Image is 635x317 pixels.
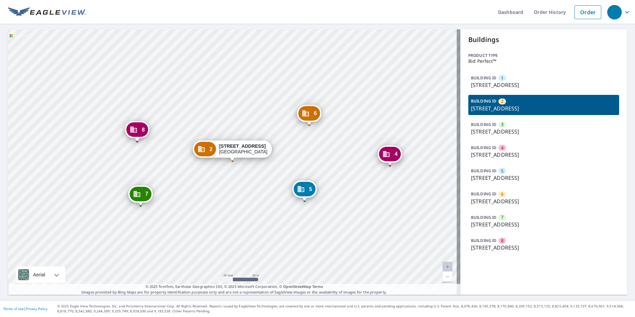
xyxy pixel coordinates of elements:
[8,7,86,17] img: EV Logo
[501,238,503,244] span: 8
[443,262,452,272] a: Current Level 20, Zoom In Disabled
[309,187,312,192] span: 5
[471,238,496,243] p: BUILDING ID
[471,81,616,89] p: [STREET_ADDRESS]
[471,220,616,228] p: [STREET_ADDRESS]
[574,5,601,19] a: Order
[501,121,503,128] span: 3
[57,304,632,314] p: © 2025 Eagle View Technologies, Inc. and Pictometry International Corp. All Rights Reserved. Repo...
[443,272,452,282] a: Current Level 20, Zoom Out
[3,307,47,311] p: |
[471,98,496,104] p: BUILDING ID
[468,59,619,64] p: Bid Perfect™
[193,140,272,161] div: Dropped pin, building 2, Commercial property, 10202 Challenger 7 Drive Jacinto City, TX 77029
[501,75,503,81] span: 1
[471,145,496,150] p: BUILDING ID
[468,35,619,45] p: Buildings
[219,143,268,155] div: [GEOGRAPHIC_DATA]
[501,145,503,151] span: 4
[471,122,496,127] p: BUILDING ID
[471,174,616,182] p: [STREET_ADDRESS]
[3,306,24,311] a: Terms of Use
[297,105,321,125] div: Dropped pin, building 6, Commercial property, 10202 Challenger 7 Drive Jacinto City, TX 77029
[501,191,503,197] span: 6
[142,127,145,132] span: 8
[26,306,47,311] a: Privacy Policy
[314,111,317,116] span: 6
[125,121,149,141] div: Dropped pin, building 8, Commercial property, 10202 Challenger 7 Drive Jacinto City, TX 77029
[471,191,496,197] p: BUILDING ID
[146,284,323,290] span: © 2025 TomTom, Earthstar Geographics SIO, © 2025 Microsoft Corporation, ©
[501,168,503,174] span: 5
[128,185,153,206] div: Dropped pin, building 7, Commercial property, 10202 Challenger 7 Drive Jacinto City, TX 77029
[468,53,619,59] p: Product type
[283,284,311,289] a: OpenStreetMap
[471,128,616,136] p: [STREET_ADDRESS]
[145,191,148,196] span: 7
[471,244,616,252] p: [STREET_ADDRESS]
[8,284,460,295] p: Images provided by Bing Maps are for property identification purposes only and are not a represen...
[31,266,47,283] div: Aerial
[395,151,398,156] span: 4
[471,151,616,159] p: [STREET_ADDRESS]
[312,284,323,289] a: Terms
[378,145,402,166] div: Dropped pin, building 4, Commercial property, 10202 Challenger 7 Drive Jacinto City, TX 77029
[471,75,496,81] p: BUILDING ID
[501,98,503,104] span: 2
[210,147,213,152] span: 2
[501,214,503,220] span: 7
[292,180,317,201] div: Dropped pin, building 5, Commercial property, 10202 Challenger 7 Drive Jacinto City, TX 77029
[471,168,496,174] p: BUILDING ID
[471,197,616,205] p: [STREET_ADDRESS]
[219,143,266,149] strong: [STREET_ADDRESS]
[471,215,496,220] p: BUILDING ID
[471,104,616,112] p: [STREET_ADDRESS]
[16,266,65,283] div: Aerial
